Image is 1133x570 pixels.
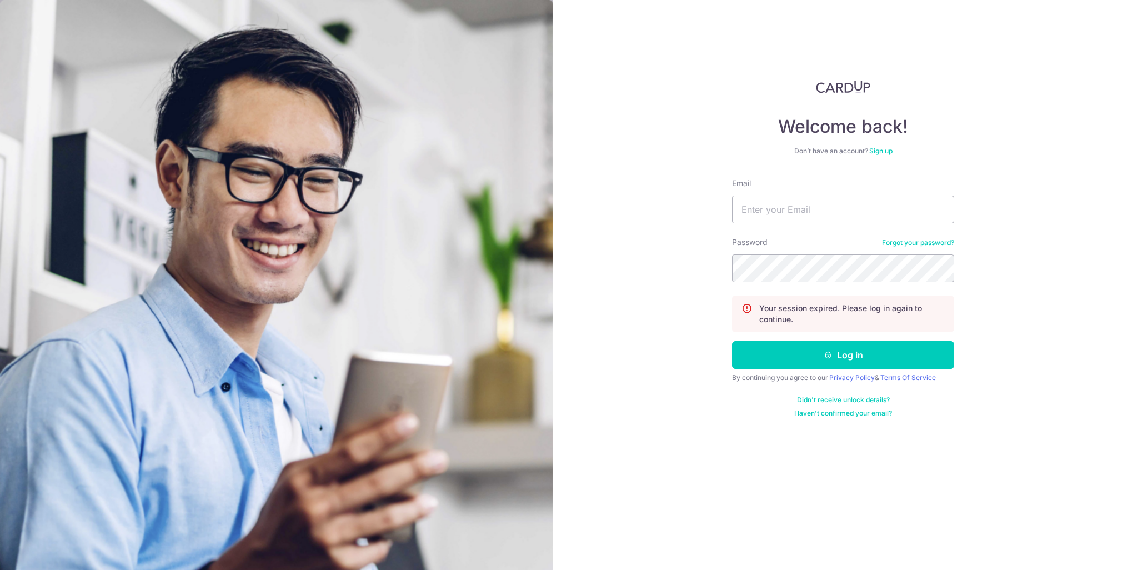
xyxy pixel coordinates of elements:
a: Sign up [869,147,893,155]
label: Password [732,237,768,248]
div: By continuing you agree to our & [732,373,954,382]
button: Log in [732,341,954,369]
img: CardUp Logo [816,80,870,93]
label: Email [732,178,751,189]
div: Don’t have an account? [732,147,954,156]
a: Terms Of Service [880,373,936,382]
a: Forgot your password? [882,238,954,247]
a: Haven't confirmed your email? [794,409,892,418]
a: Didn't receive unlock details? [797,396,890,404]
p: Your session expired. Please log in again to continue. [759,303,945,325]
input: Enter your Email [732,196,954,223]
h4: Welcome back! [732,116,954,138]
a: Privacy Policy [829,373,875,382]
